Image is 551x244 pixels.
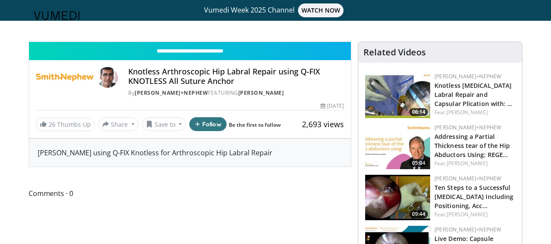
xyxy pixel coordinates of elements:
span: 26 [49,120,55,128]
a: [PERSON_NAME] [238,89,284,96]
a: [PERSON_NAME]+Nephew [434,73,501,80]
img: VuMedi Logo [34,11,80,20]
div: [PERSON_NAME] using Q-FIX Knotless for Arthroscopic Hip Labral Repair [29,139,351,167]
a: Ten Steps to a Successful [MEDICAL_DATA] Including Positioning, Acc… [434,183,513,210]
a: 09:44 [365,175,430,220]
span: 09:44 [409,210,428,218]
h4: Knotless Arthroscopic Hip Labral Repair using Q-FIX KNOTLESS All Suture Anchor [128,67,344,86]
a: 06:14 [365,73,430,118]
span: 2,693 views [302,119,344,129]
div: [DATE] [321,102,344,110]
a: [PERSON_NAME]+Nephew [434,124,501,131]
div: By FEATURING [128,89,344,97]
h4: Related Videos [363,47,426,58]
img: Avatar [97,67,118,88]
div: Feat. [434,160,515,167]
img: Smith+Nephew [36,67,94,88]
a: [PERSON_NAME] [447,109,488,116]
span: 06:14 [409,108,428,116]
button: Save to [142,117,186,131]
div: Feat. [434,211,515,218]
a: [PERSON_NAME]+Nephew [434,226,501,233]
button: Share [98,117,139,131]
a: 05:04 [365,124,430,169]
div: Feat. [434,109,515,116]
img: 9e8ee752-f27c-48fa-8abe-87618a9a446b.150x105_q85_crop-smart_upscale.jpg [365,73,430,118]
a: [PERSON_NAME] [447,211,488,218]
h3: Addressing a Partial Thickness tear of the Hip Abductors Using: REGENETEN◊ Bioinductive Implant [434,132,515,159]
span: Comments 0 [29,188,351,199]
a: [PERSON_NAME]+Nephew [434,175,501,182]
a: Knotless [MEDICAL_DATA] Labral Repair and Capsular Plication with: … [434,81,513,108]
h3: Ten Steps to a Successful Hip Arthroscopy Including Positioning, Access, and Capsular Management [434,183,515,210]
a: Be the first to follow [229,121,281,128]
a: [PERSON_NAME]+Nephew [135,89,208,96]
button: Follow [189,117,227,131]
h3: Knotless Arthroscopy Hip Labral Repair and Capsular Plication with: REGENETEN◊ Implant Augmentation [434,80,515,108]
img: 96c48c4b-e2a8-4ec0-b442-5a24c20de5ab.150x105_q85_crop-smart_upscale.jpg [365,124,430,169]
a: 26 Thumbs Up [36,118,95,131]
span: 05:04 [409,159,428,167]
img: 2e9f495f-3407-450b-907a-1621d4a8ce61.150x105_q85_crop-smart_upscale.jpg [365,175,430,220]
a: [PERSON_NAME] [447,160,488,167]
a: Addressing a Partial Thickness tear of the Hip Abductors Using: REGE… [434,132,510,159]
